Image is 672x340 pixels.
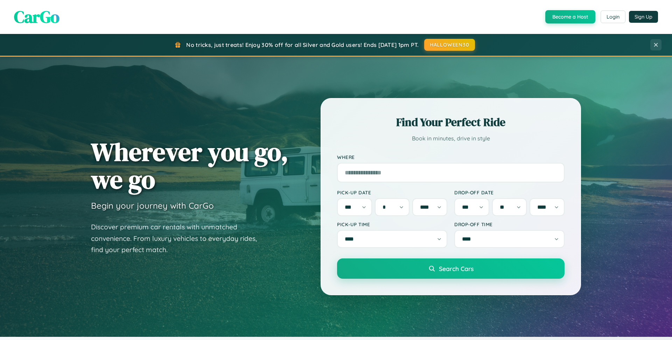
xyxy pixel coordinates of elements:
[337,133,565,144] p: Book in minutes, drive in style
[337,258,565,279] button: Search Cars
[337,189,447,195] label: Pick-up Date
[424,39,475,51] button: HALLOWEEN30
[14,5,59,28] span: CarGo
[186,41,419,48] span: No tricks, just treats! Enjoy 30% off for all Silver and Gold users! Ends [DATE] 1pm PT.
[629,11,658,23] button: Sign Up
[454,189,565,195] label: Drop-off Date
[545,10,595,23] button: Become a Host
[91,200,214,211] h3: Begin your journey with CarGo
[91,138,288,193] h1: Wherever you go, we go
[454,221,565,227] label: Drop-off Time
[439,265,474,272] span: Search Cars
[337,154,565,160] label: Where
[91,221,266,256] p: Discover premium car rentals with unmatched convenience. From luxury vehicles to everyday rides, ...
[337,221,447,227] label: Pick-up Time
[337,115,565,130] h2: Find Your Perfect Ride
[601,11,625,23] button: Login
